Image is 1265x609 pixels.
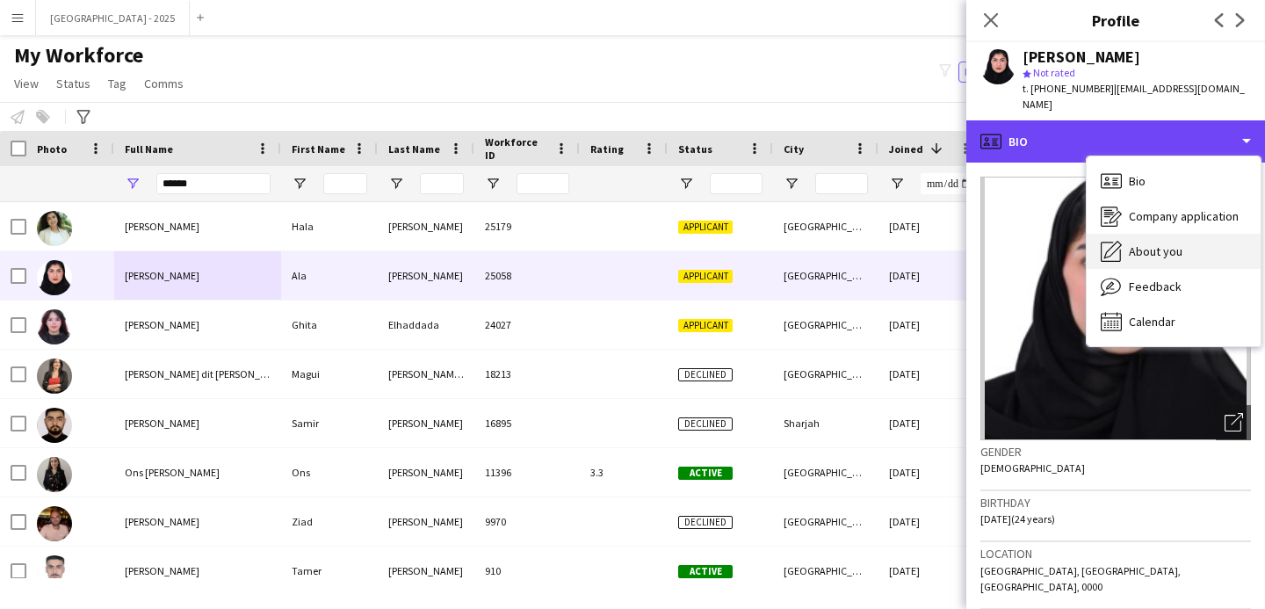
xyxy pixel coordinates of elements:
div: [DATE] [878,301,984,349]
div: About you [1087,234,1261,269]
div: Samir [281,399,378,447]
span: Ons [PERSON_NAME] [125,466,220,479]
input: City Filter Input [815,173,868,194]
span: Workforce ID [485,135,548,162]
span: [GEOGRAPHIC_DATA], [GEOGRAPHIC_DATA], [GEOGRAPHIC_DATA], 0000 [980,564,1181,593]
img: Ala Haddad [37,260,72,295]
div: [PERSON_NAME] [1023,49,1140,65]
img: Crew avatar or photo [980,177,1251,440]
div: 18213 [474,350,580,398]
img: Samir Haddad [37,408,72,443]
div: Bio [966,120,1265,163]
a: View [7,72,46,95]
div: [GEOGRAPHIC_DATA] [773,251,878,300]
span: Calendar [1129,314,1175,330]
span: [DATE] (24 years) [980,512,1055,526]
input: Full Name Filter Input [156,173,271,194]
div: Ala [281,251,378,300]
span: Rating [590,142,624,156]
input: Workforce ID Filter Input [517,173,569,194]
div: [PERSON_NAME] [378,547,474,595]
div: Tamer [281,547,378,595]
div: [DATE] [878,547,984,595]
span: Declined [678,417,733,431]
span: [PERSON_NAME] [125,220,199,233]
div: [GEOGRAPHIC_DATA] [773,448,878,497]
div: Company application [1087,199,1261,234]
span: City [784,142,804,156]
div: 11396 [474,448,580,497]
span: My Workforce [14,42,143,69]
span: Feedback [1129,279,1182,294]
span: [PERSON_NAME] [125,417,199,430]
span: First Name [292,142,345,156]
app-action-btn: Advanced filters [73,106,94,127]
div: [DATE] [878,350,984,398]
span: About you [1129,243,1182,259]
span: | [EMAIL_ADDRESS][DOMAIN_NAME] [1023,82,1245,111]
img: Ziad Haddad [37,506,72,541]
input: First Name Filter Input [323,173,367,194]
span: [PERSON_NAME] [125,318,199,331]
div: Magui [281,350,378,398]
button: Open Filter Menu [292,176,307,192]
span: Last Name [388,142,440,156]
div: Feedback [1087,269,1261,304]
div: Open photos pop-in [1216,405,1251,440]
div: [PERSON_NAME] dit [PERSON_NAME] [378,350,474,398]
button: Everyone10,567 [958,62,1052,83]
span: Applicant [678,319,733,332]
div: [GEOGRAPHIC_DATA] [773,350,878,398]
h3: Profile [966,9,1265,32]
div: 25179 [474,202,580,250]
span: [PERSON_NAME] [125,269,199,282]
button: Open Filter Menu [485,176,501,192]
div: Ghita [281,301,378,349]
div: [GEOGRAPHIC_DATA] [773,202,878,250]
img: Tamer Elhaddad [37,555,72,591]
span: [PERSON_NAME] dit [PERSON_NAME] [125,367,290,381]
a: Status [49,72,98,95]
div: [DATE] [878,251,984,300]
div: [GEOGRAPHIC_DATA] [773,301,878,349]
span: Bio [1129,173,1146,189]
span: Full Name [125,142,173,156]
div: Ons [281,448,378,497]
span: t. [PHONE_NUMBER] [1023,82,1114,95]
a: Comms [137,72,191,95]
span: [PERSON_NAME] [125,515,199,528]
div: Sharjah [773,399,878,447]
span: Status [678,142,712,156]
h3: Birthday [980,495,1251,511]
span: Applicant [678,221,733,234]
span: Declined [678,368,733,381]
button: [GEOGRAPHIC_DATA] - 2025 [36,1,190,35]
span: Comms [144,76,184,91]
div: Hala [281,202,378,250]
h3: Location [980,546,1251,562]
div: [DATE] [878,497,984,546]
div: [PERSON_NAME] [378,399,474,447]
button: Open Filter Menu [388,176,404,192]
div: 910 [474,547,580,595]
div: [PERSON_NAME] [378,251,474,300]
input: Status Filter Input [710,173,763,194]
div: [DATE] [878,448,984,497]
div: [DATE] [878,202,984,250]
div: 24027 [474,301,580,349]
div: [GEOGRAPHIC_DATA] [773,547,878,595]
span: Active [678,467,733,480]
span: Tag [108,76,126,91]
span: Not rated [1033,66,1075,79]
div: Ziad [281,497,378,546]
div: 25058 [474,251,580,300]
span: View [14,76,39,91]
input: Joined Filter Input [921,173,973,194]
span: Applicant [678,270,733,283]
span: [PERSON_NAME] [125,564,199,577]
div: [PERSON_NAME] [378,448,474,497]
span: Status [56,76,90,91]
div: 16895 [474,399,580,447]
div: [GEOGRAPHIC_DATA] [773,497,878,546]
div: Elhaddada [378,301,474,349]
